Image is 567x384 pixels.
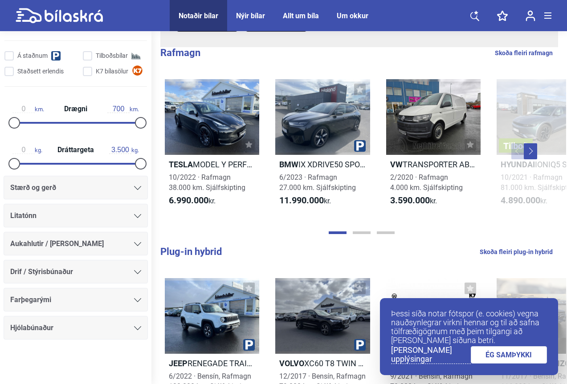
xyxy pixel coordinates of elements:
[377,231,395,234] button: Page 3
[169,160,193,169] b: Tesla
[503,141,528,150] span: Tilboð
[275,74,370,219] a: BMWIX XDRIVE50 SPORTPAKKI6/2023 · Rafmagn27.000 km. Sjálfskipting11.990.000kr.
[390,195,430,206] b: 3.590.000
[169,173,245,192] span: 10/2022 · Rafmagn 38.000 km. Sjálfskipting
[526,10,535,21] img: user-login.svg
[107,105,139,113] span: km.
[279,160,298,169] b: BMW
[386,159,481,170] h2: TRANSPORTER ABT E- T6 L2H1
[391,309,547,345] p: Þessi síða notar fótspor (e. cookies) vegna nauðsynlegrar virkni hennar og til að safna tölfræðig...
[279,195,324,206] b: 11.990.000
[169,359,188,368] b: Jeep
[329,231,347,234] button: Page 1
[10,294,51,306] span: Farþegarými
[471,346,547,364] a: ÉG SAMÞYKKI
[10,210,37,222] span: Litatónn
[165,74,259,219] a: TeslaMODEL Y PERFORMANCE10/2022 · Rafmagn38.000 km. Sjálfskipting6.990.000kr.
[96,67,128,76] span: K7 bílasölur
[391,346,471,364] a: [PERSON_NAME] upplýsingar
[10,266,73,278] span: Drif / Stýrisbúnaður
[279,195,331,206] span: kr.
[279,173,356,192] span: 6/2023 · Rafmagn 27.000 km. Sjálfskipting
[169,195,208,206] b: 6.990.000
[17,51,48,61] span: Á staðnum
[10,322,53,334] span: Hjólabúnaður
[62,105,90,113] span: Drægni
[109,146,139,154] span: kg.
[17,67,64,76] span: Staðsett erlendis
[353,231,371,234] button: Page 2
[337,12,368,20] a: Um okkur
[160,47,200,58] b: Rafmagn
[165,159,259,170] h2: MODEL Y PERFORMANCE
[283,12,319,20] a: Allt um bíla
[96,51,128,61] span: Tilboðsbílar
[179,12,218,20] a: Notaðir bílar
[236,12,265,20] a: Nýir bílar
[12,146,42,154] span: kg.
[10,238,104,250] span: Aukahlutir / [PERSON_NAME]
[169,195,216,206] span: kr.
[501,195,547,206] span: kr.
[495,47,553,59] a: Skoða fleiri rafmagn
[160,246,222,257] b: Plug-in hybrid
[275,159,370,170] h2: IX XDRIVE50 SPORTPAKKI
[386,74,481,219] a: VWTRANSPORTER ABT E- T6 L2H12/2020 · Rafmagn4.000 km. Sjálfskipting3.590.000kr.
[390,160,403,169] b: VW
[524,143,537,159] button: Next
[12,105,44,113] span: km.
[55,146,96,154] span: Dráttargeta
[501,160,535,169] b: Hyundai
[165,358,259,368] h2: RENEGADE TRAILHAWK PHEV
[10,182,56,194] span: Stærð og gerð
[511,143,525,159] button: Previous
[501,195,540,206] b: 4.890.000
[480,246,553,258] a: Skoða fleiri plug-in hybrid
[279,359,304,368] b: Volvo
[275,358,370,368] h2: XC60 T8 TWIN ENGINE R-DESIGN
[390,195,437,206] span: kr.
[390,173,463,192] span: 2/2020 · Rafmagn 4.000 km. Sjálfskipting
